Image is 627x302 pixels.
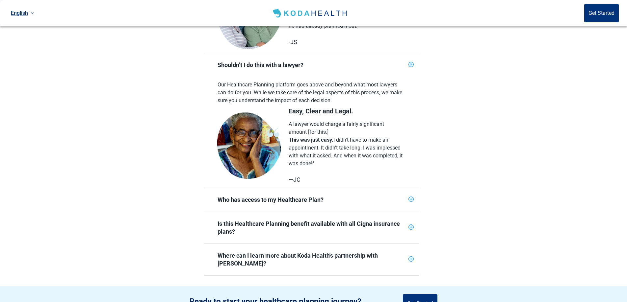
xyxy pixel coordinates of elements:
div: Where can I learn more about Koda Health's partnership with [PERSON_NAME]? [218,252,406,267]
div: Is this Healthcare Planning benefit available with all Cigna insurance plans? [204,212,419,244]
span: plus-circle [408,256,414,262]
img: test [217,112,281,179]
span: plus-circle [408,62,414,67]
span: plus-circle [408,224,414,230]
div: Who has access to my Healthcare Plan? [218,196,406,204]
button: Get Started [584,4,619,22]
div: —JC [289,176,404,184]
span: down [31,12,34,15]
div: Shouldn’t I do this with a lawyer? [204,53,419,77]
div: Our Healthcare Planning platform goes above and beyond what most lawyers can do for you. While we... [218,81,404,107]
span: I didn't have to make an appointment. It didn't take long. I was impressed with what it asked. An... [289,137,403,167]
span: This was just easy. [289,137,333,143]
div: Easy, Clear and Legal. [289,107,404,115]
div: -JS [289,38,404,46]
a: Current language: English [8,8,37,18]
img: Koda Health [272,8,350,18]
div: Shouldn’t I do this with a lawyer? [218,61,406,69]
span: plus-circle [408,197,414,202]
div: A lawyer would charge a fairly significant amount [for this.] [289,120,404,136]
div: Is this Healthcare Planning benefit available with all Cigna insurance plans? [218,220,406,236]
div: Who has access to my Healthcare Plan? [204,188,419,212]
div: Where can I learn more about Koda Health's partnership with [PERSON_NAME]? [204,244,419,275]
